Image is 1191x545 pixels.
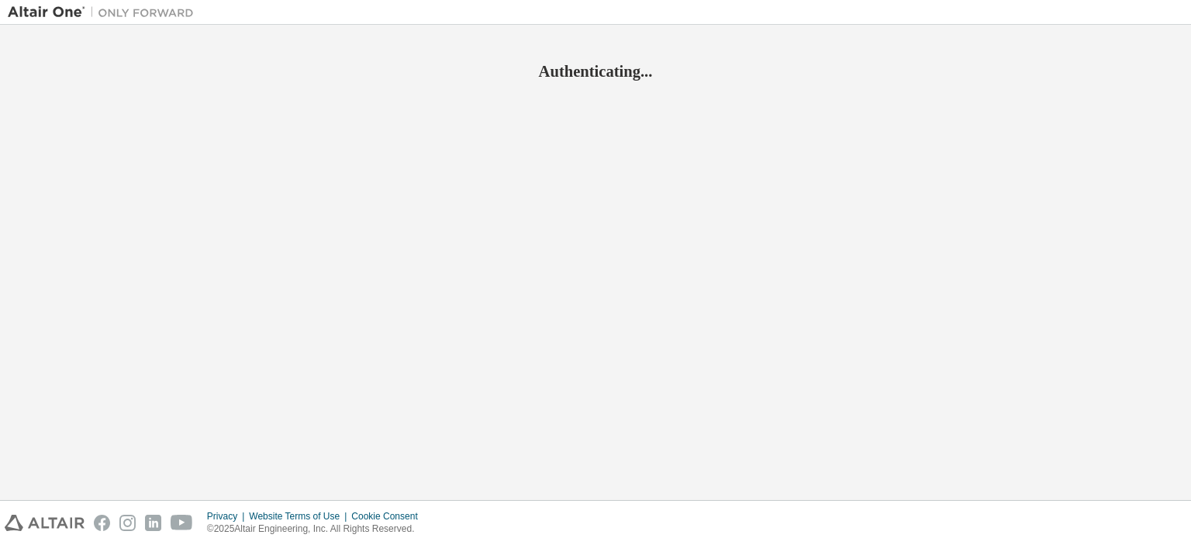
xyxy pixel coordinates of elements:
[207,510,249,523] div: Privacy
[8,61,1183,81] h2: Authenticating...
[5,515,85,531] img: altair_logo.svg
[351,510,426,523] div: Cookie Consent
[171,515,193,531] img: youtube.svg
[94,515,110,531] img: facebook.svg
[8,5,202,20] img: Altair One
[207,523,427,536] p: © 2025 Altair Engineering, Inc. All Rights Reserved.
[145,515,161,531] img: linkedin.svg
[249,510,351,523] div: Website Terms of Use
[119,515,136,531] img: instagram.svg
